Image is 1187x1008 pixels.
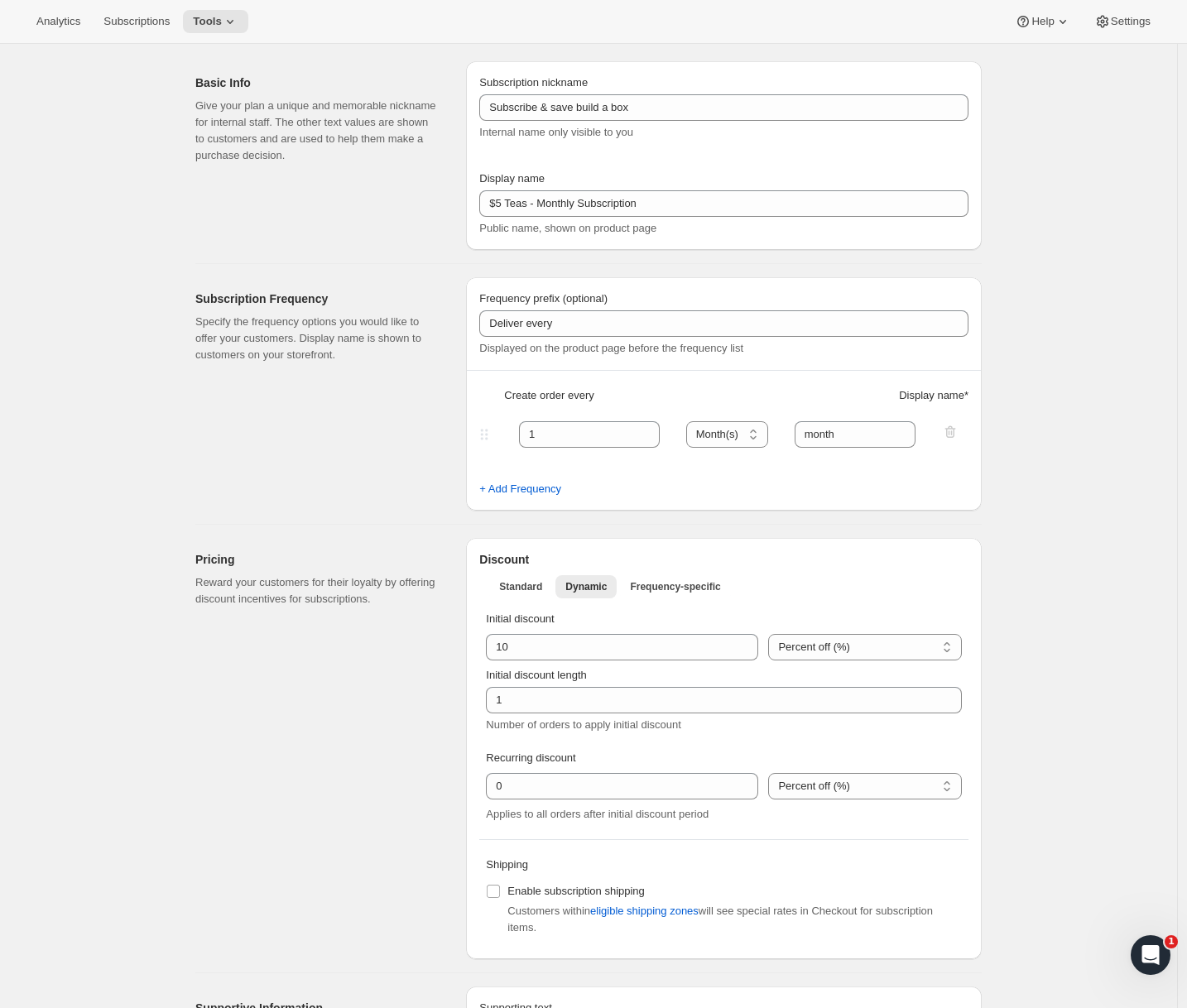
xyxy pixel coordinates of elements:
span: Customers within will see special rates in Checkout for subscription items. [507,905,933,934]
input: 10 [486,773,733,799]
span: Analytics [36,15,80,28]
span: Subscriptions [103,15,170,28]
button: Subscriptions [94,10,180,33]
span: Subscription nickname [479,76,588,89]
span: Dynamic [565,580,607,593]
p: Specify the frequency options you would like to offer your customers. Display name is shown to cu... [195,314,440,363]
span: Create order every [504,387,593,404]
h2: Discount [479,551,968,568]
span: + Add Frequency [479,481,561,497]
input: 3 [486,687,937,713]
h2: Pricing [195,551,440,568]
button: Settings [1084,10,1161,33]
p: Recurring discount [486,750,962,766]
div: Applies to all orders after initial discount period [486,806,962,823]
input: 10 [486,634,733,660]
span: Initial discount length [486,669,586,681]
h2: Subscription Frequency [195,290,440,307]
input: Deliver every [479,310,968,337]
span: Help [1031,15,1054,28]
button: Help [1005,10,1080,33]
input: 1 month [795,421,916,448]
span: 1 [1165,935,1178,948]
span: Internal name only visible to you [479,126,633,138]
p: Shipping [486,857,962,873]
span: Enable subscription shipping [507,885,645,897]
span: Display name * [899,387,968,404]
span: Tools [193,15,222,28]
span: Frequency prefix (optional) [479,292,608,305]
span: Settings [1111,15,1151,28]
iframe: Intercom live chat [1131,935,1170,975]
span: Display name [479,172,545,185]
button: Tools [183,10,248,33]
span: Number of orders to apply initial discount [486,718,681,731]
span: Public name, shown on product page [479,222,656,234]
input: Subscribe & Save [479,190,968,217]
span: Displayed on the product page before the frequency list [479,342,743,354]
h2: Basic Info [195,74,440,91]
button: Analytics [26,10,90,33]
p: Give your plan a unique and memorable nickname for internal staff. The other text values are show... [195,98,440,164]
p: Initial discount [486,611,962,627]
span: Standard [499,580,542,593]
input: Subscribe & Save [479,94,968,121]
p: Reward your customers for their loyalty by offering discount incentives for subscriptions. [195,574,440,607]
span: eligible shipping zones [590,903,699,919]
button: + Add Frequency [469,476,571,502]
span: Frequency-specific [630,580,720,593]
button: eligible shipping zones [580,898,709,924]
